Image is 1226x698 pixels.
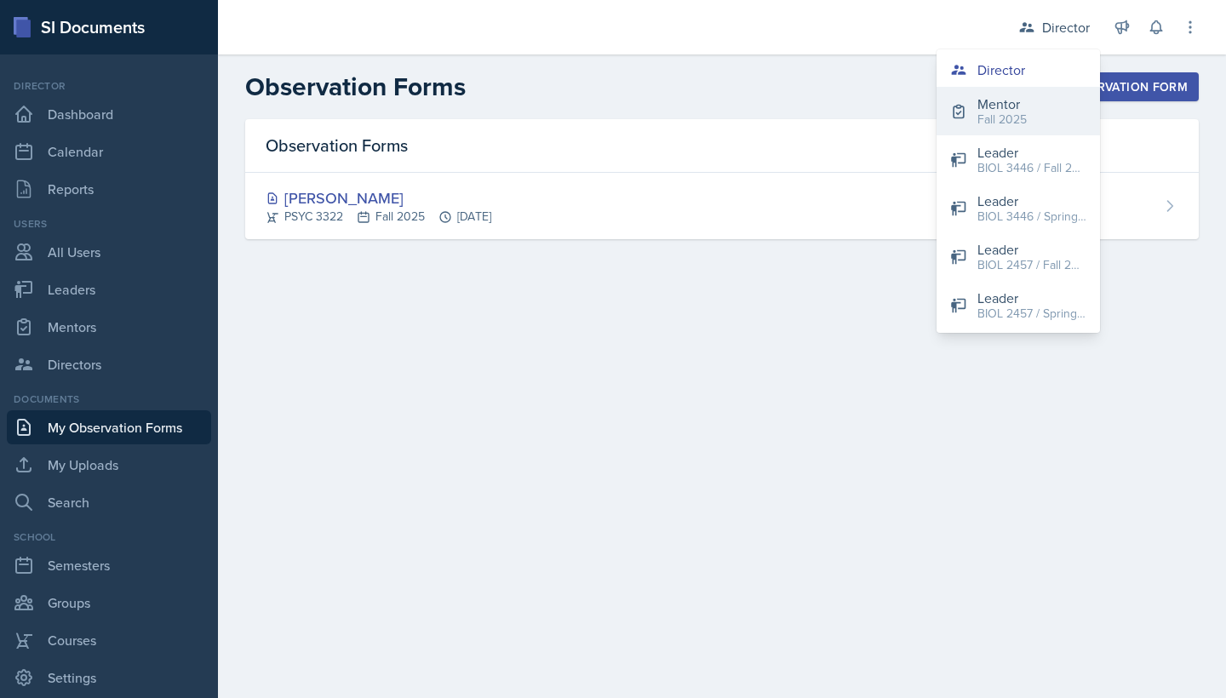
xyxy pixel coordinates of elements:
[245,119,1199,173] div: Observation Forms
[7,623,211,657] a: Courses
[937,281,1100,329] button: Leader BIOL 2457 / Spring 2025
[7,310,211,344] a: Mentors
[7,97,211,131] a: Dashboard
[7,134,211,169] a: Calendar
[7,448,211,482] a: My Uploads
[245,173,1199,239] a: [PERSON_NAME] PSYC 3322Fall 2025[DATE]
[1021,80,1188,94] div: New Observation Form
[7,485,211,519] a: Search
[7,347,211,381] a: Directors
[937,53,1100,87] button: Director
[266,208,491,226] div: PSYC 3322 Fall 2025 [DATE]
[7,410,211,444] a: My Observation Forms
[937,135,1100,184] button: Leader BIOL 3446 / Fall 2023
[7,548,211,582] a: Semesters
[7,529,211,545] div: School
[977,191,1086,211] div: Leader
[7,586,211,620] a: Groups
[7,272,211,306] a: Leaders
[7,216,211,232] div: Users
[7,661,211,695] a: Settings
[977,288,1086,308] div: Leader
[7,392,211,407] div: Documents
[937,232,1100,281] button: Leader BIOL 2457 / Fall 2024
[1042,17,1090,37] div: Director
[977,60,1025,80] div: Director
[977,256,1086,274] div: BIOL 2457 / Fall 2024
[977,239,1086,260] div: Leader
[7,235,211,269] a: All Users
[245,72,466,102] h2: Observation Forms
[977,111,1027,129] div: Fall 2025
[977,305,1086,323] div: BIOL 2457 / Spring 2025
[937,87,1100,135] button: Mentor Fall 2025
[266,186,491,209] div: [PERSON_NAME]
[977,159,1086,177] div: BIOL 3446 / Fall 2023
[937,184,1100,232] button: Leader BIOL 3446 / Spring 2024
[7,78,211,94] div: Director
[977,94,1027,114] div: Mentor
[7,172,211,206] a: Reports
[1010,72,1199,101] button: New Observation Form
[977,142,1086,163] div: Leader
[977,208,1086,226] div: BIOL 3446 / Spring 2024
